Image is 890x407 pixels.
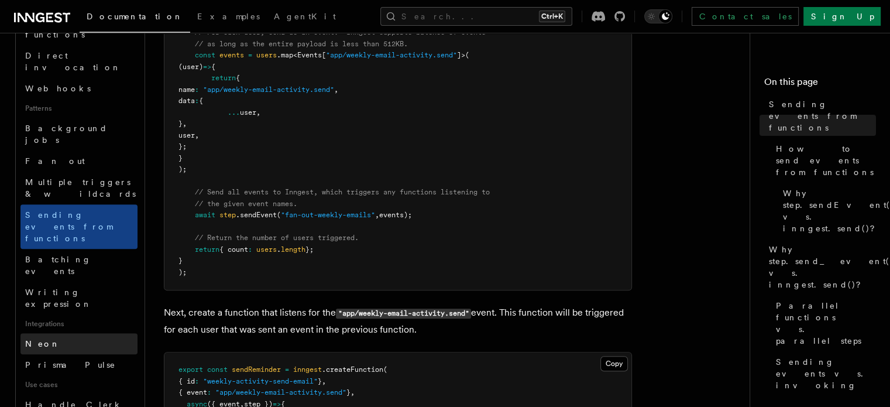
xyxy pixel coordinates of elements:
[277,245,281,254] span: .
[178,377,195,385] span: { id
[326,51,457,59] span: "app/weekly-email-activity.send"
[178,142,187,151] span: };
[692,7,799,26] a: Contact sales
[195,200,297,208] span: // the given event names.
[285,365,289,374] span: =
[203,63,211,71] span: =>
[195,377,199,385] span: :
[293,365,322,374] span: inngest
[322,377,326,385] span: ,
[764,75,876,94] h4: On this page
[195,131,199,139] span: ,
[199,97,203,105] span: {
[297,51,322,59] span: Events
[256,108,260,117] span: ,
[20,99,138,118] span: Patterns
[20,249,138,282] a: Batching events
[267,4,343,32] a: AgentKit
[178,256,183,265] span: }
[215,388,346,396] span: "app/weekly-email-activity.send"
[600,356,628,371] button: Copy
[778,183,876,239] a: Why step.sendEvent() vs. inngest.send()?
[644,9,672,23] button: Toggle dark mode
[380,7,572,26] button: Search...Ctrl+K
[195,245,219,254] span: return
[771,295,876,351] a: Parallel functions vs. parallel steps
[190,4,267,32] a: Examples
[197,12,260,21] span: Examples
[318,377,322,385] span: }
[178,85,195,94] span: name
[178,63,203,71] span: (user)
[207,388,211,396] span: :
[350,388,355,396] span: ,
[203,377,318,385] span: "weekly-activity-send-email"
[178,165,187,173] span: );
[764,94,876,138] a: Sending events from functions
[771,138,876,183] a: How to send events from functions
[20,45,138,78] a: Direct invocation
[20,282,138,314] a: Writing expression
[20,118,138,151] a: Background jobs
[457,51,469,59] span: ]>(
[334,85,338,94] span: ,
[274,12,336,21] span: AgentKit
[25,210,112,243] span: Sending events from functions
[305,245,314,254] span: };
[277,211,281,219] span: (
[383,365,387,374] span: (
[164,305,632,338] p: Next, create a function that listens for the event. This function will be triggered for each user...
[322,51,326,59] span: [
[178,97,195,105] span: data
[195,40,408,48] span: // as long as the entire payload is less than 512KB.
[25,84,91,93] span: Webhooks
[219,211,236,219] span: step
[256,245,277,254] span: users
[219,51,244,59] span: events
[195,234,359,242] span: // Return the number of users triggered.
[20,354,138,375] a: Prisma Pulse
[236,74,240,82] span: {
[256,51,277,59] span: users
[375,211,379,219] span: ,
[764,239,876,295] a: Why step.send_event() vs. inngest.send()?
[25,156,85,166] span: Fan out
[236,211,277,219] span: .sendEvent
[322,365,383,374] span: .createFunction
[195,188,490,196] span: // Send all events to Inngest, which triggers any functions listening to
[211,63,215,71] span: {
[293,51,297,59] span: <
[20,314,138,333] span: Integrations
[195,97,199,105] span: :
[346,388,350,396] span: }
[183,119,187,128] span: ,
[178,154,183,162] span: }
[195,51,215,59] span: const
[769,98,876,134] span: Sending events from functions
[20,204,138,249] a: Sending events from functions
[281,245,305,254] span: length
[87,12,183,21] span: Documentation
[219,245,248,254] span: { count
[25,177,136,199] span: Multiple triggers & wildcards
[232,365,281,374] span: sendReminder
[195,85,199,94] span: :
[336,309,471,319] code: "app/weekly-email-activity.send"
[803,7,881,26] a: Sign Up
[539,11,565,22] kbd: Ctrl+K
[281,211,375,219] span: "fan-out-weekly-emails"
[80,4,190,33] a: Documentation
[25,360,116,370] span: Prisma Pulse
[178,131,195,139] span: user
[178,119,183,128] span: }
[178,388,207,396] span: { event
[379,211,412,219] span: events);
[178,268,187,276] span: );
[20,375,138,394] span: Use cases
[25,288,92,309] span: Writing expression
[195,211,215,219] span: await
[771,351,876,396] a: Sending events vs. invoking
[25,124,108,145] span: Background jobs
[20,333,138,354] a: Neon
[776,143,876,178] span: How to send events from functions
